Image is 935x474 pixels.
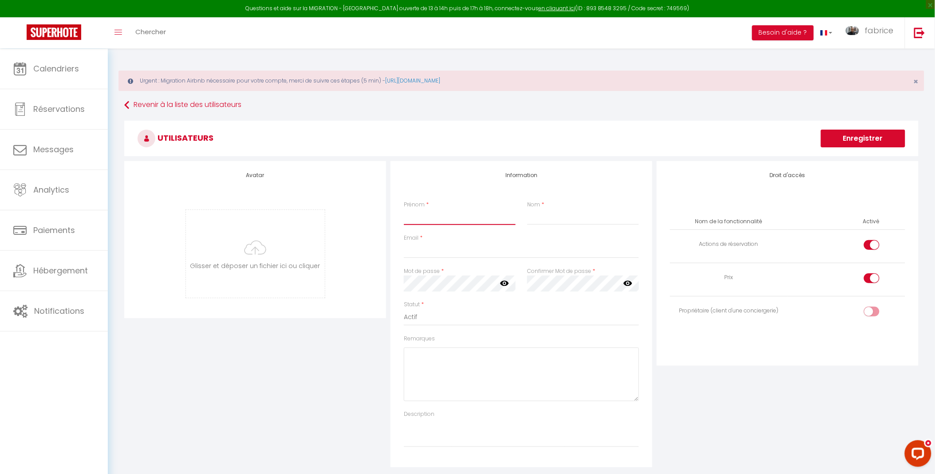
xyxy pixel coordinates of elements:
a: Chercher [129,17,173,48]
label: Mot de passe [404,267,440,276]
h4: Droit d'accès [670,172,905,178]
a: [URL][DOMAIN_NAME] [385,77,440,84]
span: Chercher [135,27,166,36]
div: Actions de réservation [674,240,784,249]
label: Statut [404,300,420,309]
span: Hébergement [33,265,88,276]
img: ... [846,26,859,35]
button: Enregistrer [821,130,905,147]
a: Revenir à la liste des utilisateurs [124,97,919,113]
h3: Utilisateurs [124,121,919,156]
span: Réservations [33,103,85,115]
h4: Information [404,172,639,178]
a: en cliquant ici [538,4,575,12]
span: Paiements [33,225,75,236]
label: Prénom [404,201,425,209]
div: Prix [674,273,784,282]
span: fabrice [865,25,894,36]
button: Close [914,78,919,86]
iframe: LiveChat chat widget [898,437,935,474]
span: Messages [33,144,74,155]
h4: Avatar [138,172,373,178]
th: Nom de la fonctionnalité [670,214,788,229]
button: Besoin d'aide ? [752,25,814,40]
div: Propriétaire (client d'une conciergerie) [674,307,784,315]
img: Super Booking [27,24,81,40]
label: Confirmer Mot de passe [527,267,591,276]
label: Email [404,234,418,242]
span: Notifications [34,305,84,316]
span: × [914,76,919,87]
span: Analytics [33,184,69,195]
th: Activé [860,214,883,229]
img: logout [914,27,925,38]
span: Calendriers [33,63,79,74]
label: Description [404,410,434,419]
div: Urgent : Migration Airbnb nécessaire pour votre compte, merci de suivre ces étapes (5 min) - [118,71,924,91]
label: Remarques [404,335,435,343]
label: Nom [527,201,540,209]
a: ... fabrice [839,17,905,48]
